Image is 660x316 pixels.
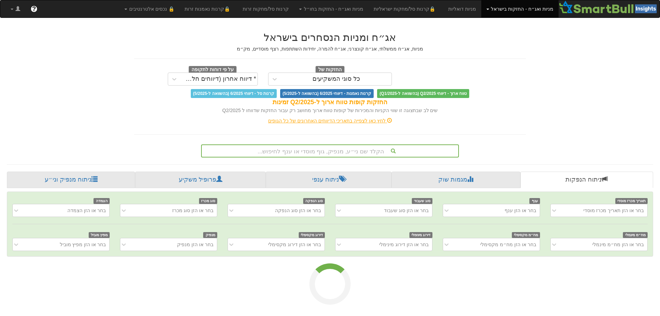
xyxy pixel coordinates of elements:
a: ? [25,0,43,18]
div: בחר או הזן מנפיק [177,241,213,248]
div: בחר או הזן ענף [505,207,536,214]
span: סוג הנפקה [303,198,325,204]
span: דירוג מקסימלי [299,232,325,238]
a: מניות ואג״ח - החזקות בישראל [481,0,559,18]
span: על פי דוחות לתקופה [189,66,236,74]
span: החזקות של [316,66,344,74]
span: מח״מ מינמלי [623,232,648,238]
div: בחר או הזן דירוג מינימלי [379,241,429,248]
a: מניות דואליות [443,0,481,18]
div: שים לב שבתצוגה זו שווי הקניות והמכירות של קופות טווח ארוך מחושב רק עבור החזקות שדווחו ל Q2/2025 [134,107,526,114]
a: 🔒 נכסים אלטרנטיבים [119,0,179,18]
a: 🔒קרנות סל/מחקות ישראליות [368,0,443,18]
div: בחר או הזן מפיץ מוביל [60,241,106,248]
div: לחץ כאן לצפייה בתאריכי הדיווחים האחרונים של כל הגופים [129,117,531,124]
span: תאריך מכרז מוסדי [615,198,648,204]
span: סוג שעבוד [412,198,433,204]
span: הצמדה [93,198,110,204]
span: מח״מ מקסימלי [512,232,540,238]
div: הקלד שם ני״ע, מנפיק, גוף מוסדי או ענף לחיפוש... [202,145,458,157]
div: * דיווח אחרון (דיווחים חלקיים) [182,76,256,83]
span: מנפיק [203,232,217,238]
span: קרנות סל - דיווחי 6/2025 (בהשוואה ל-5/2025) [191,89,277,98]
div: החזקות קופות טווח ארוך ל-Q2/2025 זמינות [134,98,526,107]
a: ניתוח הנפקות [520,172,653,188]
h2: אג״ח ומניות הנסחרים בישראל [134,32,526,43]
span: ענף [529,198,540,204]
div: בחר או הזן תאריך מכרז מוסדי [583,207,644,214]
div: בחר או הזן סוג שעבוד [384,207,429,214]
h5: מניות, אג״ח ממשלתי, אג״ח קונצרני, אג״ח להמרה, יחידות השתתפות, רצף מוסדיים, מק״מ [134,46,526,52]
span: סוג מכרז [199,198,218,204]
img: Smartbull [559,0,660,14]
a: מניות ואג״ח - החזקות בחו״ל [294,0,368,18]
div: בחר או הזן סוג הנפקה [275,207,321,214]
div: בחר או הזן מח״מ מקסימלי [480,241,536,248]
div: בחר או הזן מח״מ מינמלי [592,241,644,248]
span: קרנות נאמנות - דיווחי 6/2025 (בהשוואה ל-5/2025) [280,89,374,98]
a: מגמות שוק [392,172,520,188]
span: ? [32,6,36,12]
a: 🔒קרנות נאמנות זרות [179,0,238,18]
span: טווח ארוך - דיווחי Q2/2025 (בהשוואה ל-Q1/2025) [377,89,469,98]
a: פרופיל משקיע [135,172,265,188]
div: בחר או הזן דירוג מקסימלי [268,241,321,248]
a: ניתוח ענפי [266,172,392,188]
span: מפיץ מוביל [89,232,110,238]
span: דירוג מינימלי [409,232,433,238]
a: ניתוח מנפיק וני״ע [7,172,135,188]
div: בחר או הזן הצמדה [67,207,106,214]
a: קרנות סל/מחקות זרות [238,0,294,18]
div: בחר או הזן סוג מכרז [172,207,214,214]
div: כל סוגי המשקיעים [312,76,360,83]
